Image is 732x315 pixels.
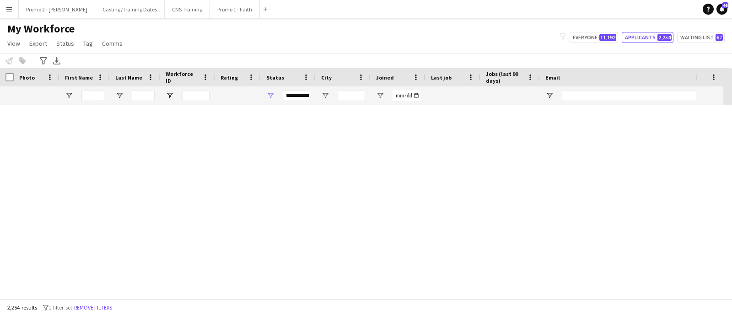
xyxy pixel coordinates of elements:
[716,34,723,41] span: 67
[266,91,274,100] button: Open Filter Menu
[53,37,78,49] a: Status
[622,32,673,43] button: Applicants2,254
[545,91,554,100] button: Open Filter Menu
[7,39,20,48] span: View
[98,37,126,49] a: Comms
[321,74,332,81] span: City
[115,91,124,100] button: Open Filter Menu
[657,34,672,41] span: 2,254
[19,74,35,81] span: Photo
[338,90,365,101] input: City Filter Input
[599,34,616,41] span: 11,192
[166,91,174,100] button: Open Filter Menu
[182,90,210,101] input: Workforce ID Filter Input
[165,0,210,18] button: CNS Training
[132,90,155,101] input: Last Name Filter Input
[29,39,47,48] span: Export
[545,74,560,81] span: Email
[65,74,93,81] span: First Name
[221,74,238,81] span: Rating
[95,0,165,18] button: Casting/Training Dates
[376,91,384,100] button: Open Filter Menu
[376,74,394,81] span: Joined
[51,55,62,66] app-action-btn: Export XLSX
[48,304,72,311] span: 1 filter set
[431,74,452,81] span: Last job
[65,91,73,100] button: Open Filter Menu
[83,39,93,48] span: Tag
[722,2,728,8] span: 46
[562,90,717,101] input: Email Filter Input
[716,4,727,15] a: 46
[7,22,75,36] span: My Workforce
[19,0,95,18] button: Promo 2 - [PERSON_NAME]
[80,37,97,49] a: Tag
[38,55,49,66] app-action-btn: Advanced filters
[393,90,420,101] input: Joined Filter Input
[115,74,142,81] span: Last Name
[266,74,284,81] span: Status
[72,303,114,313] button: Remove filters
[56,39,74,48] span: Status
[4,37,24,49] a: View
[570,32,618,43] button: Everyone11,192
[677,32,725,43] button: Waiting list67
[166,70,199,84] span: Workforce ID
[321,91,329,100] button: Open Filter Menu
[102,39,123,48] span: Comms
[26,37,51,49] a: Export
[210,0,260,18] button: Promo 1 - Faith
[81,90,104,101] input: First Name Filter Input
[486,70,523,84] span: Jobs (last 90 days)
